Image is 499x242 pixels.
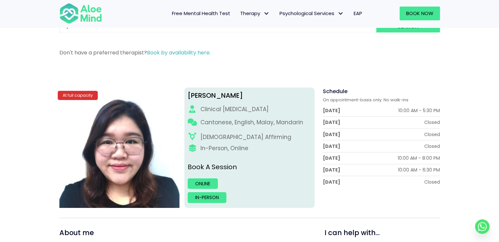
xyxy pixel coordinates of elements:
a: Psychological ServicesPsychological Services: submenu [275,7,349,20]
div: 10:00 AM - 6:30 PM [398,167,440,173]
a: EAP [349,7,367,20]
div: 10:00 AM - 5:30 PM [398,107,440,114]
a: Free Mental Health Test [167,7,235,20]
div: Closed [424,179,440,185]
span: Psychological Services: submenu [336,9,345,18]
span: Psychological Services [280,10,344,17]
span: Book Now [406,10,433,17]
div: [DATE] [323,155,340,161]
p: Cantonese, English, Malay, Mandarin [200,118,303,127]
a: Book Now [400,7,440,20]
div: [DATE] [323,119,340,126]
div: Closed [424,143,440,150]
span: Schedule [323,88,347,95]
span: Free Mental Health Test [172,10,230,17]
a: In-person [188,192,226,203]
div: 10:00 AM - 8:00 PM [397,155,440,161]
div: [DATE] [323,179,340,185]
div: In-Person, Online [200,144,248,152]
div: [DATE] [323,167,340,173]
span: Therapy [240,10,270,17]
span: Therapy: submenu [262,9,271,18]
span: About me [59,228,94,237]
span: EAP [354,10,362,17]
p: Book A Session [188,162,311,172]
a: Whatsapp [475,219,489,234]
img: Wei Shan_Profile-300×300 [59,88,180,208]
div: Closed [424,119,440,126]
a: Book by availability here. [147,49,211,56]
div: Clinical [MEDICAL_DATA] [200,105,268,113]
div: [PERSON_NAME] [188,91,311,100]
a: Online [188,178,218,189]
div: [DEMOGRAPHIC_DATA] Affirming [200,133,291,141]
div: Closed [424,131,440,138]
span: On appointment-basis only. No walk-ins [323,97,408,103]
nav: Menu [111,7,367,20]
div: [DATE] [323,131,340,138]
span: I can help with... [324,228,380,237]
a: TherapyTherapy: submenu [235,7,275,20]
p: Don't have a preferred therapist? [59,49,440,56]
div: [DATE] [323,143,340,150]
div: [DATE] [323,107,340,114]
div: At full capacity [58,91,98,100]
img: Aloe mind Logo [59,3,102,24]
